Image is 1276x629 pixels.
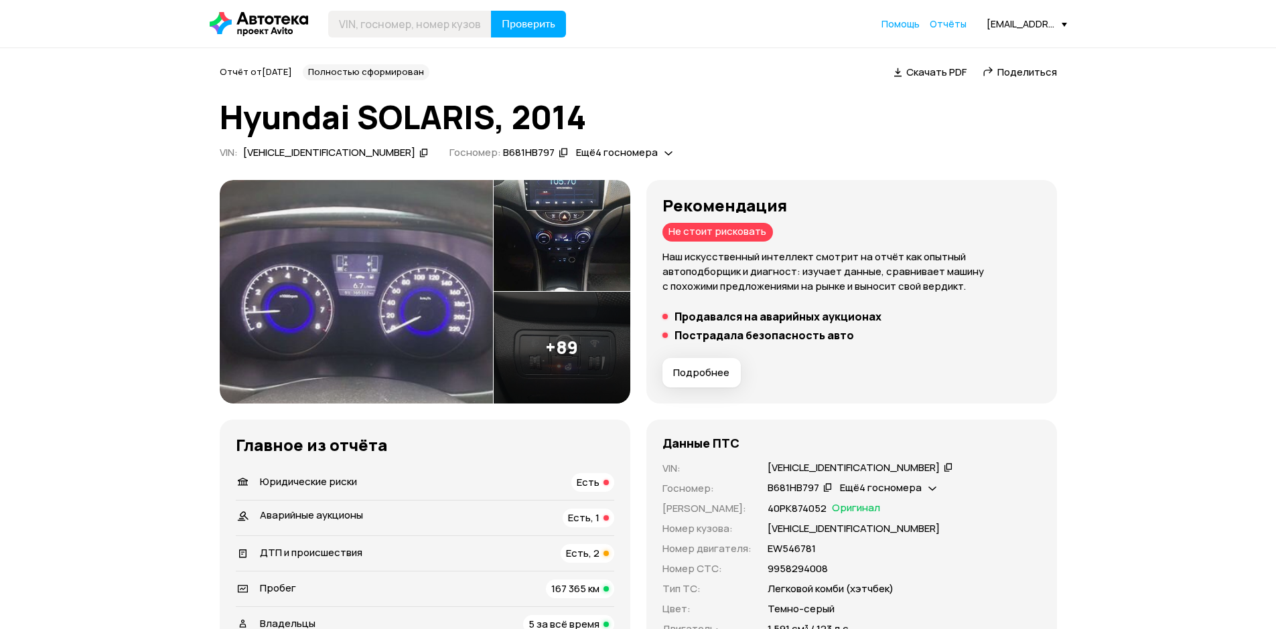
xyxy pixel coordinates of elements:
a: Отчёты [930,17,967,31]
span: Подробнее [673,366,729,379]
div: [VEHICLE_IDENTIFICATION_NUMBER] [243,146,415,160]
span: Госномер: [449,145,501,159]
div: [VEHICLE_IDENTIFICATION_NUMBER] [768,461,940,475]
p: [VEHICLE_IDENTIFICATION_NUMBER] [768,521,940,536]
p: Госномер : [662,481,752,496]
p: [PERSON_NAME] : [662,501,752,516]
p: Наш искусственный интеллект смотрит на отчёт как опытный автоподборщик и диагност: изучает данные... [662,250,1041,294]
p: Легковой комби (хэтчбек) [768,581,894,596]
h3: Рекомендация [662,196,1041,215]
p: ЕW546781 [768,541,816,556]
a: Поделиться [983,65,1057,79]
span: Есть, 1 [568,511,599,525]
a: Скачать PDF [894,65,967,79]
button: Проверить [491,11,566,37]
div: Полностью сформирован [303,64,429,80]
div: В681НВ797 [503,146,555,160]
span: Пробег [260,581,296,595]
p: VIN : [662,461,752,476]
h4: Данные ПТС [662,436,739,450]
span: Есть, 2 [566,546,599,560]
span: 167 365 км [551,581,599,596]
span: Ещё 4 госномера [840,480,922,495]
p: 9958294008 [768,561,828,576]
div: [EMAIL_ADDRESS][DOMAIN_NAME] [987,17,1067,30]
span: Есть [577,475,599,489]
span: Оригинал [832,501,880,516]
h1: Hyundai SOLARIS, 2014 [220,99,1057,135]
p: Номер кузова : [662,521,752,536]
div: В681НВ797 [768,481,819,495]
p: Номер СТС : [662,561,752,576]
a: Помощь [881,17,920,31]
span: VIN : [220,145,238,159]
span: Аварийные аукционы [260,508,363,522]
h5: Продавался на аварийных аукционах [675,310,881,323]
h3: Главное из отчёта [236,436,614,454]
button: Подробнее [662,358,741,387]
span: Скачать PDF [906,65,967,79]
p: Тип ТС : [662,581,752,596]
p: Темно-серый [768,602,835,616]
span: Ещё 4 госномера [576,145,658,159]
p: 40РК874052 [768,501,827,516]
span: Отчёт от [DATE] [220,66,292,78]
span: ДТП и происшествия [260,545,362,559]
span: Проверить [502,19,555,29]
span: Юридические риски [260,474,357,488]
input: VIN, госномер, номер кузова [328,11,492,37]
span: Поделиться [997,65,1057,79]
span: Отчёты [930,17,967,30]
p: Номер двигателя : [662,541,752,556]
span: Помощь [881,17,920,30]
p: Цвет : [662,602,752,616]
div: Не стоит рисковать [662,223,773,242]
h5: Пострадала безопасность авто [675,329,854,342]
